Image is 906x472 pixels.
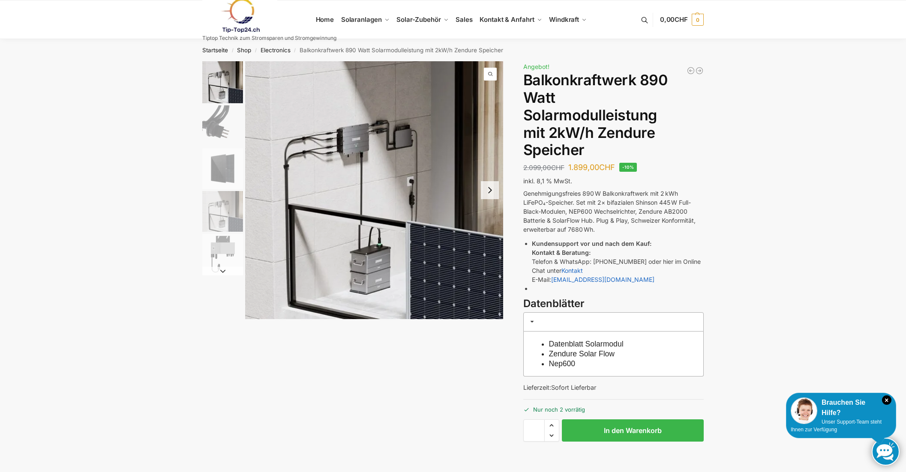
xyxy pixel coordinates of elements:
span: Sofort Lieferbar [551,384,596,391]
li: 4 / 5 [200,190,243,233]
a: Znedure solar flow Batteriespeicher fuer BalkonkraftwerkeZnedure solar flow Batteriespeicher fuer... [245,61,503,319]
iframe: Sicherer Rahmen für schnelle Bezahlvorgänge [522,447,705,471]
span: CHF [599,163,615,172]
img: Maysun [202,148,243,189]
span: 0 [692,14,704,26]
a: Shop [237,47,251,54]
a: Nep600 [549,359,576,368]
a: 890/600 Watt Solarkraftwerk + 2,7 KW Batteriespeicher Genehmigungsfrei [687,66,695,75]
a: Electronics [261,47,291,54]
span: CHF [551,164,564,172]
strong: Kontakt & Beratung: [532,249,591,256]
li: 2 / 5 [200,104,243,147]
img: Zendure-solar-flow-Batteriespeicher für Balkonkraftwerke [202,61,243,103]
span: Solaranlagen [341,15,382,24]
img: Customer service [791,397,817,424]
a: Datenblatt Solarmodul [549,340,624,348]
a: Startseite [202,47,228,54]
a: Sales [452,0,476,39]
span: Angebot! [523,63,549,70]
img: Zendure-solar-flow-Batteriespeicher für Balkonkraftwerke [245,61,503,319]
a: Zendure Solar Flow [549,350,615,358]
span: Lieferzeit: [523,384,596,391]
span: Sales [456,15,473,24]
li: 3 / 5 [200,147,243,190]
img: Zendure-solar-flow-Batteriespeicher für Balkonkraftwerke [202,191,243,232]
nav: Breadcrumb [187,39,719,61]
i: Schließen [882,395,891,405]
strong: Kundensupport vor und nach dem Kauf: [532,240,651,247]
span: Kontakt & Anfahrt [480,15,534,24]
span: inkl. 8,1 % MwSt. [523,177,572,185]
span: Windkraft [549,15,579,24]
bdi: 1.899,00 [568,163,615,172]
li: 1 / 5 [245,61,503,319]
button: Next slide [481,181,499,199]
p: Tiptop Technik zum Stromsparen und Stromgewinnung [202,36,336,41]
span: 0,00 [660,15,688,24]
a: Solar-Zubehör [393,0,452,39]
img: Anschlusskabel-3meter_schweizer-stecker [202,105,243,146]
a: Kontakt [561,267,583,274]
button: In den Warenkorb [562,419,704,442]
li: Telefon & WhatsApp: [PHONE_NUMBER] oder hier im Online Chat unter E-Mail: [532,239,704,284]
h1: Balkonkraftwerk 890 Watt Solarmodulleistung mit 2kW/h Zendure Speicher [523,72,704,159]
div: Brauchen Sie Hilfe? [791,397,891,418]
p: Nur noch 2 vorrätig [523,399,704,414]
a: Windkraft [546,0,591,39]
span: / [251,47,260,54]
span: Reduce quantity [545,430,559,441]
span: Unser Support-Team steht Ihnen zur Verfügung [791,419,882,433]
p: Genehmigungsfreies 890 W Balkonkraftwerk mit 2 kWh LiFePO₄-Speicher. Set mit 2× bifazialen Shinso... [523,189,704,234]
a: Kontakt & Anfahrt [476,0,546,39]
a: Balkonkraftwerk 890 Watt Solarmodulleistung mit 1kW/h Zendure Speicher [695,66,704,75]
button: Next slide [202,267,243,275]
a: Solaranlagen [337,0,393,39]
a: [EMAIL_ADDRESS][DOMAIN_NAME] [551,276,654,283]
li: 1 / 5 [200,61,243,104]
span: CHF [675,15,688,24]
span: -10% [619,163,637,172]
h3: Datenblätter [523,296,704,311]
input: Produktmenge [523,419,545,442]
img: nep-microwechselrichter-600w [202,234,243,275]
li: 5 / 5 [200,233,243,275]
span: / [291,47,300,54]
span: / [228,47,237,54]
span: Solar-Zubehör [396,15,441,24]
span: Increase quantity [545,420,559,431]
a: 0,00CHF 0 [660,7,704,33]
bdi: 2.099,00 [523,164,564,172]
